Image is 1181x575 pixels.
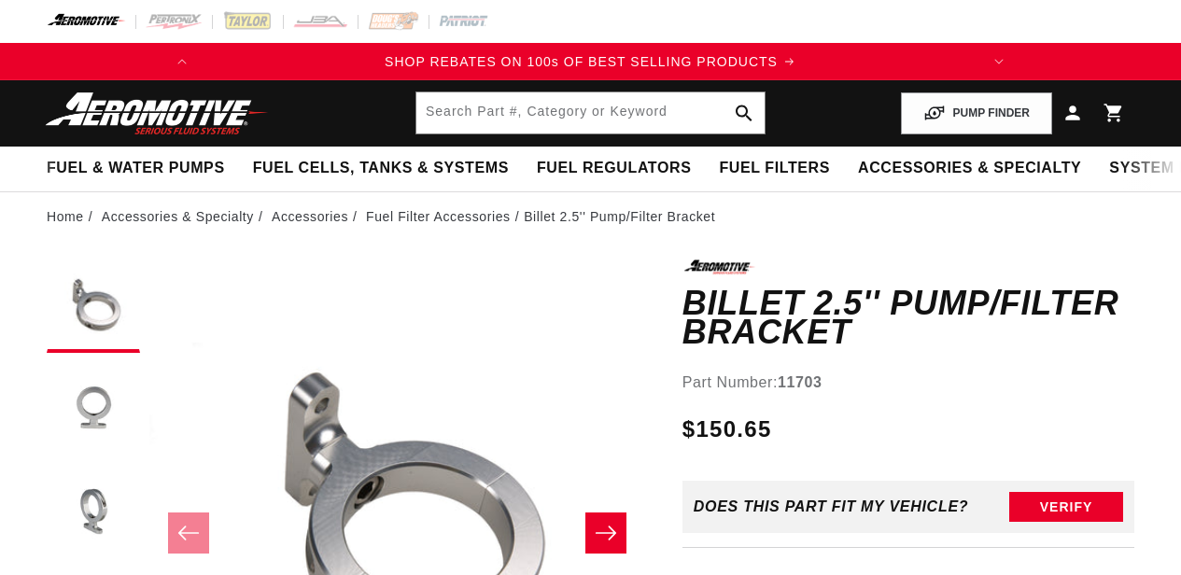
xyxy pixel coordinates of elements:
[778,374,822,390] strong: 11703
[724,92,765,133] button: search button
[901,92,1052,134] button: PUMP FINDER
[201,51,979,72] div: 1 of 2
[47,206,1134,227] nav: breadcrumbs
[705,147,844,190] summary: Fuel Filters
[102,206,268,227] li: Accessories & Specialty
[47,206,84,227] a: Home
[844,147,1095,190] summary: Accessories & Specialty
[201,51,979,72] a: SHOP REBATES ON 100s OF BEST SELLING PRODUCTS
[416,92,765,133] input: Search by Part Number, Category or Keyword
[33,147,239,190] summary: Fuel & Water Pumps
[239,147,523,190] summary: Fuel Cells, Tanks & Systems
[168,512,209,554] button: Slide left
[585,512,626,554] button: Slide right
[47,259,140,353] button: Load image 1 in gallery view
[385,54,778,69] span: SHOP REBATES ON 100s OF BEST SELLING PRODUCTS
[253,159,509,178] span: Fuel Cells, Tanks & Systems
[523,147,705,190] summary: Fuel Regulators
[537,159,691,178] span: Fuel Regulators
[858,159,1081,178] span: Accessories & Specialty
[719,159,830,178] span: Fuel Filters
[47,362,140,456] button: Load image 2 in gallery view
[47,159,225,178] span: Fuel & Water Pumps
[40,91,274,135] img: Aeromotive
[980,43,1018,80] button: Translation missing: en.sections.announcements.next_announcement
[694,498,969,515] div: Does This part fit My vehicle?
[682,371,1134,395] div: Part Number:
[47,465,140,558] button: Load image 3 in gallery view
[163,43,201,80] button: Translation missing: en.sections.announcements.previous_announcement
[201,51,979,72] div: Announcement
[524,206,715,227] li: Billet 2.5'' Pump/Filter Bracket
[366,206,511,227] a: Fuel Filter Accessories
[1009,492,1123,522] button: Verify
[682,413,772,446] span: $150.65
[272,206,348,227] a: Accessories
[682,288,1134,347] h1: Billet 2.5'' Pump/Filter Bracket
